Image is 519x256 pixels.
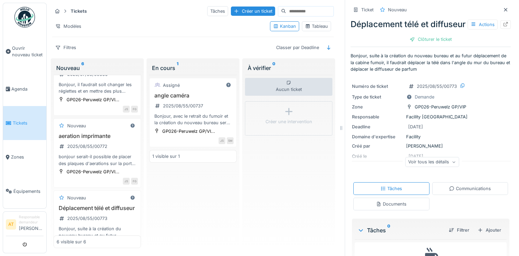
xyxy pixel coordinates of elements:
img: Badge_color-CXgf-gQk.svg [14,7,35,27]
div: JS [219,137,225,144]
p: Bonjour, suite à la création du nouveau bureau et au futur déplacement de la cabine fumoir, il fa... [351,53,511,72]
div: Ajouter [475,225,504,235]
div: JS [123,106,130,113]
div: Tâches [357,226,443,234]
div: Communications [449,185,491,192]
div: Bonjour, avec le retrait du fumoir et la création du nouveau bureau serait il possible de revoir ... [152,113,234,126]
div: Facility [GEOGRAPHIC_DATA] [352,114,509,120]
div: À vérifier [248,64,330,72]
div: Assigné [163,82,180,89]
div: 1 visible sur 1 [152,153,180,160]
div: SM [227,137,234,144]
div: Deadline [352,124,403,130]
div: Filtrer [446,225,472,235]
div: Créer un ticket [231,7,275,16]
div: 2025/08/55/00773 [67,215,107,222]
div: En cours [152,64,234,72]
div: 6 visible sur 6 [57,238,86,245]
div: FG [131,106,138,113]
li: AT [6,219,16,230]
sup: 0 [387,226,390,234]
sup: 6 [81,64,84,72]
div: GP026-Peruwelz GP/VI... [67,168,119,175]
div: Nouveau [67,195,86,201]
div: Facility [352,133,509,140]
div: Numéro de ticket [352,83,403,90]
div: Tableau [305,23,328,30]
a: Agenda [3,72,46,106]
a: Ouvrir nouveau ticket [3,31,46,72]
div: Tâches [380,185,402,192]
div: 2025/08/55/00772 [67,143,107,150]
div: bonjour serait-il possible de placer des plaques d'aerations sur la porte du meuble ou est situé ... [57,153,138,166]
span: Zones [11,154,44,160]
h3: Déplacement télé et diffuseur [57,205,138,211]
div: Type de ticket [352,94,403,100]
span: Équipements [13,188,44,195]
div: FG [131,178,138,185]
div: Aucun ticket [245,78,332,96]
div: Responsable [352,114,403,120]
div: Responsable demandeur [19,214,44,225]
div: Bonjour, il faudrait soit changer les réglettes et en mettre des plus longues soit trouver un sys... [57,81,138,94]
sup: 1 [177,64,178,72]
div: Voir tous les détails [405,157,459,167]
a: AT Responsable demandeur[PERSON_NAME] [6,214,44,236]
div: Clôturer le ticket [407,35,455,44]
div: Déplacement télé et diffuseur [351,18,511,31]
div: Domaine d'expertise [352,133,403,140]
div: Créer une intervention [266,118,312,125]
h3: aeration imprimante [57,133,138,139]
sup: 0 [272,64,275,72]
div: Demande [415,94,434,100]
span: Tickets [13,120,44,126]
a: Tickets [3,106,46,140]
div: GP026-Peruwelz GP/VI... [67,96,119,103]
div: Nouveau [56,64,138,72]
div: JS [123,178,130,185]
div: [PERSON_NAME] [352,143,509,149]
div: Nouveau [388,7,407,13]
span: Ouvrir nouveau ticket [12,45,44,58]
h3: angle caméra [152,92,234,99]
a: Équipements [3,174,46,208]
div: Kanban [273,23,296,30]
div: Zone [352,104,403,110]
div: Modèles [52,21,84,31]
span: Agenda [11,86,44,92]
div: Nouveau [67,123,86,129]
div: Ticket [361,7,374,13]
div: Classer par Deadline [273,43,322,53]
a: Zones [3,140,46,174]
li: [PERSON_NAME] [19,214,44,234]
div: Créé par [352,143,403,149]
div: [DATE] [408,124,423,130]
div: Tâches [207,6,228,16]
div: GP026-Peruwelz GP/VI... [162,128,215,135]
div: 2025/08/55/00737 [163,103,203,109]
div: Bonjour, suite à la création du nouveau bureau et au futur déplacement de la cabine fumoir, il fa... [57,225,138,238]
div: Documents [376,201,406,207]
div: GP026-Peruwelz GP/VIP [415,104,466,110]
div: Filtres [52,43,79,53]
div: Actions [468,20,498,30]
div: 2025/08/55/00773 [417,83,457,90]
strong: Tickets [68,8,90,14]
